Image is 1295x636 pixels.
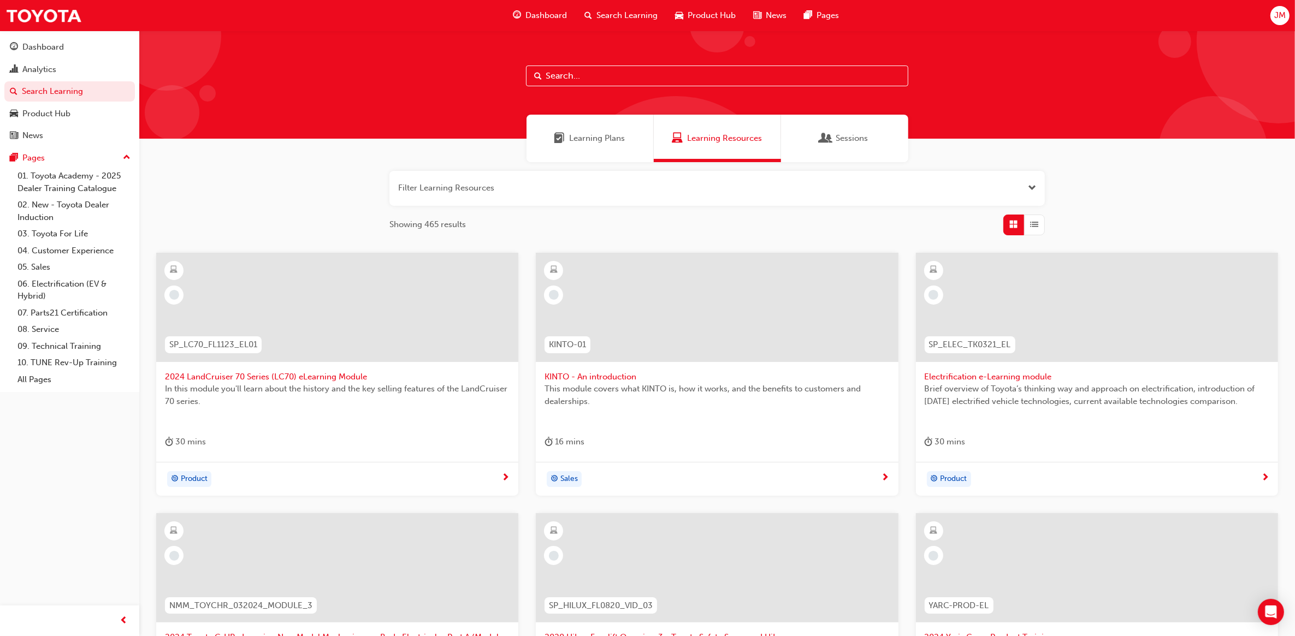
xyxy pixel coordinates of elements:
[10,43,18,52] span: guage-icon
[929,290,938,300] span: learningRecordVerb_NONE-icon
[504,4,576,27] a: guage-iconDashboard
[550,263,558,277] span: learningResourceType_ELEARNING-icon
[165,435,173,449] span: duration-icon
[527,115,654,162] a: Learning PlansLearning Plans
[925,371,1269,383] span: Electrification e-Learning module
[13,338,135,355] a: 09. Technical Training
[744,4,795,27] a: news-iconNews
[13,354,135,371] a: 10. TUNE Rev-Up Training
[821,132,832,145] span: Sessions
[4,148,135,168] button: Pages
[672,132,683,145] span: Learning Resources
[22,63,56,76] div: Analytics
[169,599,312,612] span: NMM_TOYCHR_032024_MODULE_3
[165,383,510,407] span: In this module you'll learn about the history and the key selling features of the LandCruiser 70 ...
[165,371,510,383] span: 2024 LandCruiser 70 Series (LC70) eLearning Module
[545,435,584,449] div: 16 mins
[501,473,510,483] span: next-icon
[930,263,937,277] span: learningResourceType_ELEARNING-icon
[10,109,18,119] span: car-icon
[536,253,898,496] a: KINTO-01KINTO - An introductionThis module covers what KINTO is, how it works, and the benefits t...
[766,9,787,22] span: News
[1274,9,1286,22] span: JM
[666,4,744,27] a: car-iconProduct Hub
[13,321,135,338] a: 08. Service
[925,435,933,449] span: duration-icon
[545,383,889,407] span: This module covers what KINTO is, how it works, and the benefits to customers and dealerships.
[549,551,559,561] span: learningRecordVerb_NONE-icon
[836,132,868,145] span: Sessions
[169,338,257,351] span: SP_LC70_FL1123_EL01
[654,115,781,162] a: Learning ResourcesLearning Resources
[120,614,128,628] span: prev-icon
[169,551,179,561] span: learningRecordVerb_NONE-icon
[1270,6,1290,25] button: JM
[156,253,518,496] a: SP_LC70_FL1123_EL012024 LandCruiser 70 Series (LC70) eLearning ModuleIn this module you'll learn ...
[22,108,70,120] div: Product Hub
[170,263,178,277] span: learningResourceType_ELEARNING-icon
[753,9,761,22] span: news-icon
[781,115,908,162] a: SessionsSessions
[545,371,889,383] span: KINTO - An introduction
[171,472,179,486] span: target-icon
[10,131,18,141] span: news-icon
[930,524,937,538] span: learningResourceType_ELEARNING-icon
[1028,182,1036,194] button: Open the filter
[389,218,466,231] span: Showing 465 results
[4,60,135,80] a: Analytics
[929,599,989,612] span: YARC-PROD-EL
[13,259,135,276] a: 05. Sales
[13,305,135,322] a: 07. Parts21 Certification
[13,242,135,259] a: 04. Customer Experience
[4,126,135,146] a: News
[941,473,967,485] span: Product
[22,152,45,164] div: Pages
[675,9,683,22] span: car-icon
[4,37,135,57] a: Dashboard
[929,551,938,561] span: learningRecordVerb_NONE-icon
[576,4,666,27] a: search-iconSearch Learning
[10,153,18,163] span: pages-icon
[1261,473,1269,483] span: next-icon
[1031,218,1039,231] span: List
[804,9,812,22] span: pages-icon
[22,129,43,142] div: News
[13,225,135,242] a: 03. Toyota For Life
[549,599,653,612] span: SP_HILUX_FL0820_VID_03
[570,132,625,145] span: Learning Plans
[10,65,18,75] span: chart-icon
[882,473,890,483] span: next-icon
[551,472,558,486] span: target-icon
[925,435,966,449] div: 30 mins
[5,3,82,28] a: Trak
[170,524,178,538] span: learningResourceType_ELEARNING-icon
[13,168,135,197] a: 01. Toyota Academy - 2025 Dealer Training Catalogue
[169,290,179,300] span: learningRecordVerb_NONE-icon
[13,276,135,305] a: 06. Electrification (EV & Hybrid)
[596,9,658,22] span: Search Learning
[687,132,762,145] span: Learning Resources
[549,338,586,351] span: KINTO-01
[1258,599,1284,625] div: Open Intercom Messenger
[165,435,206,449] div: 30 mins
[4,35,135,148] button: DashboardAnalyticsSearch LearningProduct HubNews
[22,41,64,54] div: Dashboard
[560,473,578,485] span: Sales
[525,9,567,22] span: Dashboard
[1010,218,1018,231] span: Grid
[181,473,208,485] span: Product
[550,524,558,538] span: learningResourceType_ELEARNING-icon
[4,104,135,124] a: Product Hub
[526,66,908,86] input: Search...
[916,253,1278,496] a: SP_ELEC_TK0321_ELElectrification e-Learning moduleBrief overview of Toyota’s thinking way and app...
[688,9,736,22] span: Product Hub
[534,70,542,82] span: Search
[545,435,553,449] span: duration-icon
[795,4,848,27] a: pages-iconPages
[554,132,565,145] span: Learning Plans
[929,338,1011,351] span: SP_ELEC_TK0321_EL
[584,9,592,22] span: search-icon
[123,151,131,165] span: up-icon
